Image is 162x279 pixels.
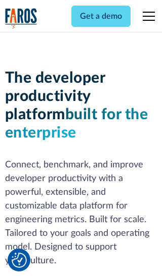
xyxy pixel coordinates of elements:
[12,253,27,268] button: Cookie Settings
[12,253,27,268] img: Revisit consent button
[137,4,157,28] div: menu
[5,8,37,29] img: Logo of the analytics and reporting company Faros.
[71,6,131,27] a: Get a demo
[5,158,157,268] p: Connect, benchmark, and improve developer productivity with a powerful, extensible, and customiza...
[5,69,157,142] h1: The developer productivity platform
[5,107,148,141] span: built for the enterprise
[5,8,37,29] a: home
